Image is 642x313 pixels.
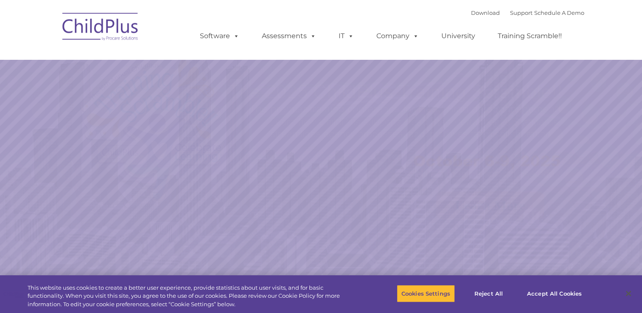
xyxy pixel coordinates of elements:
[191,28,248,45] a: Software
[253,28,325,45] a: Assessments
[28,284,353,309] div: This website uses cookies to create a better user experience, provide statistics about user visit...
[368,28,427,45] a: Company
[619,284,638,303] button: Close
[462,285,515,302] button: Reject All
[522,285,586,302] button: Accept All Cookies
[433,28,484,45] a: University
[436,191,544,220] a: Learn More
[510,9,533,16] a: Support
[471,9,584,16] font: |
[397,285,455,302] button: Cookies Settings
[489,28,570,45] a: Training Scramble!!
[58,7,143,49] img: ChildPlus by Procare Solutions
[471,9,500,16] a: Download
[534,9,584,16] a: Schedule A Demo
[330,28,362,45] a: IT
